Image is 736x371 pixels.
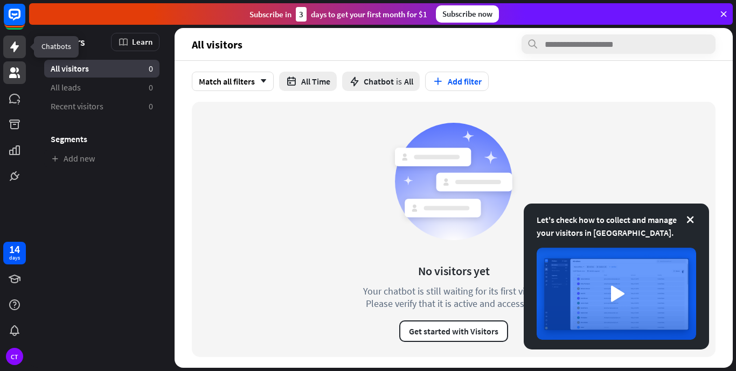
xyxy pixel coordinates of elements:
div: Let's check how to collect and manage your visitors in [GEOGRAPHIC_DATA]. [537,213,696,239]
a: Recent visitors 0 [44,97,159,115]
button: All Time [279,72,337,91]
a: Add new [44,150,159,167]
aside: 0 [149,101,153,112]
a: All leads 0 [44,79,159,96]
i: arrow_down [255,78,267,85]
div: Your chatbot is still waiting for its first visitor. Please verify that it is active and accessible. [343,285,564,310]
aside: 0 [149,63,153,74]
span: Recent visitors [51,101,103,112]
div: CT [6,348,23,365]
aside: 0 [149,82,153,93]
div: Subscribe in days to get your first month for $1 [249,7,427,22]
div: No visitors yet [418,263,490,278]
a: 14 days [3,242,26,264]
button: Add filter [425,72,489,91]
span: All leads [51,82,81,93]
div: Subscribe now [436,5,499,23]
div: days [9,254,20,262]
span: is [396,76,402,87]
h3: Segments [44,134,159,144]
button: Open LiveChat chat widget [9,4,41,37]
span: All visitors [51,63,89,74]
span: All visitors [192,38,242,51]
button: Get started with Visitors [399,320,508,342]
span: Learn [132,37,152,47]
img: image [537,248,696,340]
div: 3 [296,7,307,22]
div: 14 [9,244,20,254]
span: Visitors [51,36,85,48]
div: Match all filters [192,72,274,91]
span: All [404,76,413,87]
span: Chatbot [364,76,394,87]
